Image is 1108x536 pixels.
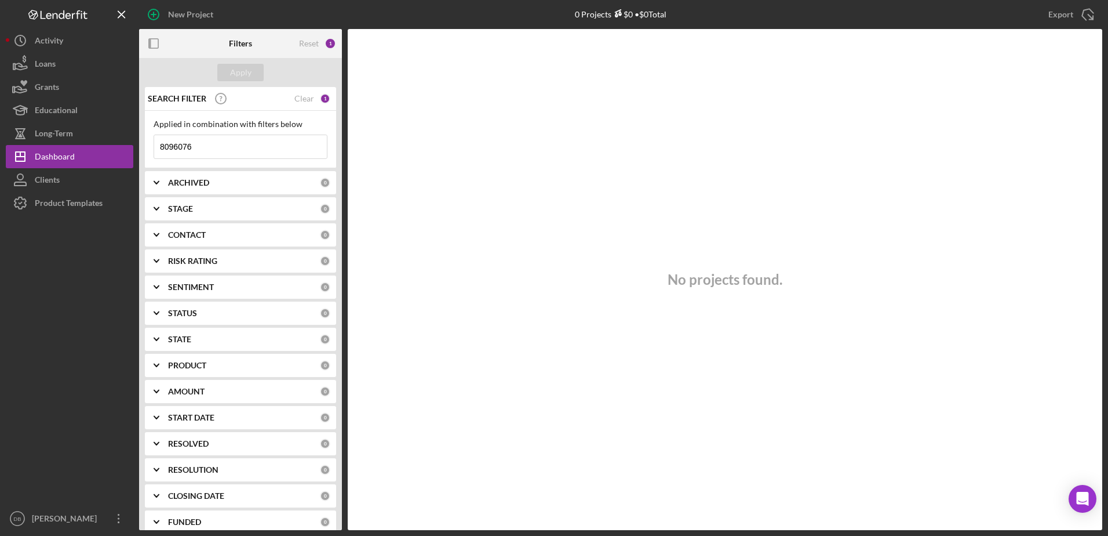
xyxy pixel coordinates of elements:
b: STATE [168,335,191,344]
div: 0 [320,412,330,423]
b: STATUS [168,309,197,318]
button: Grants [6,75,133,99]
div: 0 [320,517,330,527]
div: New Project [168,3,213,26]
div: Long-Term [35,122,73,148]
div: Open Intercom Messenger [1069,485,1096,513]
b: CONTACT [168,230,206,240]
div: 0 [320,230,330,240]
div: 0 [320,491,330,501]
b: PRODUCT [168,361,206,370]
div: Export [1048,3,1073,26]
b: RESOLUTION [168,465,218,475]
div: Loans [35,52,56,78]
div: 0 [320,465,330,475]
div: Applied in combination with filters below [154,119,327,129]
b: SENTIMENT [168,283,214,292]
div: Dashboard [35,145,75,171]
button: DB[PERSON_NAME] [6,507,133,530]
text: DB [13,516,21,522]
div: 0 [320,334,330,345]
b: Filters [229,39,252,48]
button: Long-Term [6,122,133,145]
div: Activity [35,29,63,55]
button: Activity [6,29,133,52]
button: Clients [6,168,133,191]
div: Educational [35,99,78,125]
b: STAGE [168,204,193,213]
div: 0 [320,204,330,214]
div: Clients [35,168,60,194]
b: ARCHIVED [168,178,209,187]
div: 0 [320,256,330,266]
div: [PERSON_NAME] [29,507,104,533]
div: 0 Projects • $0 Total [575,9,666,19]
div: 1 [320,93,330,104]
div: Clear [294,94,314,103]
b: SEARCH FILTER [148,94,206,103]
div: 0 [320,178,330,188]
div: Product Templates [35,191,103,218]
h3: No projects found. [668,271,782,288]
button: Export [1037,3,1102,26]
b: AMOUNT [168,387,205,396]
b: START DATE [168,413,214,422]
button: Product Templates [6,191,133,215]
div: 1 [325,38,336,49]
div: $0 [611,9,633,19]
button: New Project [139,3,225,26]
button: Dashboard [6,145,133,168]
b: FUNDED [168,517,201,527]
div: 0 [320,360,330,371]
b: RESOLVED [168,439,209,448]
button: Educational [6,99,133,122]
button: Loans [6,52,133,75]
div: 0 [320,386,330,397]
div: Apply [230,64,252,81]
div: 0 [320,308,330,318]
div: 0 [320,282,330,292]
b: CLOSING DATE [168,491,224,501]
button: Apply [217,64,264,81]
b: RISK RATING [168,256,217,266]
div: Grants [35,75,59,102]
div: Reset [299,39,319,48]
div: 0 [320,439,330,449]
